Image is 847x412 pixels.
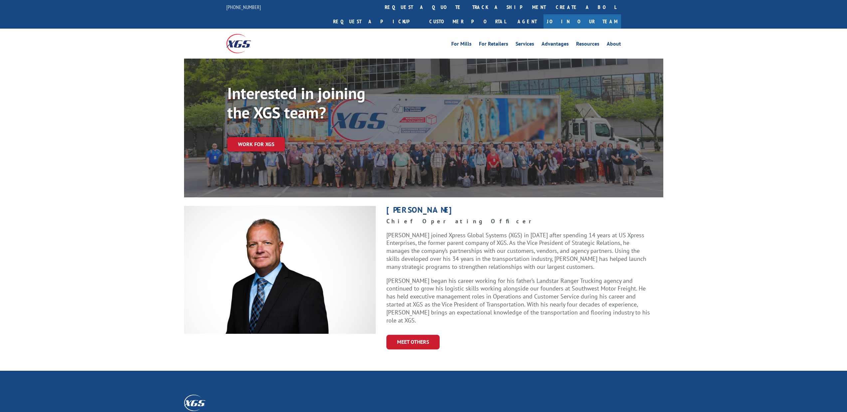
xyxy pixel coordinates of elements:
[386,231,653,277] p: [PERSON_NAME] joined Xpress Global Systems (XGS) in [DATE] after spending 14 years at US Xpress E...
[451,41,472,49] a: For Mills
[511,14,543,29] a: Agent
[386,335,440,349] a: Meet Others
[576,41,599,49] a: Resources
[607,41,621,49] a: About
[328,14,424,29] a: Request a pickup
[227,85,427,104] h1: Interested in joining
[227,104,427,124] h1: the XGS team?
[479,41,508,49] a: For Retailers
[386,206,653,217] h1: [PERSON_NAME]
[227,137,285,151] a: Work for XGS
[386,217,541,225] strong: Chief Operating Officer
[543,14,621,29] a: Join Our Team
[386,277,653,324] p: [PERSON_NAME] began his career working for his father’s Landstar Ranger Trucking agency and conti...
[184,395,205,411] img: XGS_Logos_ALL_2024_All_White
[184,206,376,334] img: Greg Laminack
[541,41,569,49] a: Advantages
[226,4,261,10] a: [PHONE_NUMBER]
[516,41,534,49] a: Services
[424,14,511,29] a: Customer Portal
